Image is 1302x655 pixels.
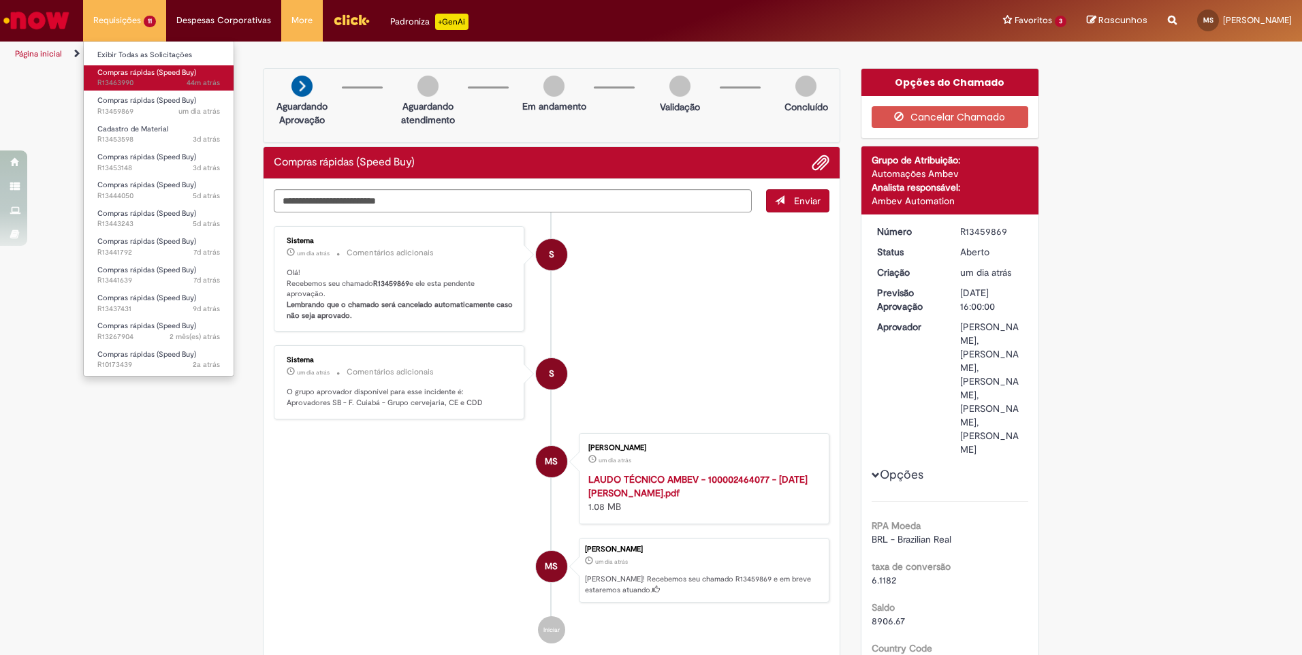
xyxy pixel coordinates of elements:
dt: Criação [867,266,951,279]
span: R13443243 [97,219,220,229]
div: Sistema [287,356,513,364]
time: 27/08/2025 16:32:35 [193,134,220,144]
div: R13459869 [960,225,1023,238]
a: Página inicial [15,48,62,59]
b: Country Code [872,642,932,654]
span: Compras rápidas (Speed Buy) [97,321,196,331]
time: 28/08/2025 18:42:37 [595,558,628,566]
span: Compras rápidas (Speed Buy) [97,180,196,190]
span: 3d atrás [193,134,220,144]
time: 29/08/2025 18:28:00 [187,78,220,88]
span: R13441792 [97,247,220,258]
p: Aguardando Aprovação [269,99,335,127]
p: Aguardando atendimento [395,99,461,127]
time: 28/08/2025 18:42:45 [297,368,330,377]
p: +GenAi [435,14,469,30]
div: 1.08 MB [588,473,815,513]
span: R13441639 [97,275,220,286]
img: img-circle-grey.png [795,76,816,97]
a: Aberto R13441792 : Compras rápidas (Speed Buy) [84,234,234,259]
b: Saldo [872,601,895,613]
span: MS [545,550,558,583]
time: 28/08/2025 18:42:37 [960,266,1011,278]
span: 5d atrás [193,219,220,229]
img: img-circle-grey.png [543,76,565,97]
button: Cancelar Chamado [872,106,1029,128]
div: Automações Ambev [872,167,1029,180]
span: 7d atrás [193,275,220,285]
span: MS [1203,16,1213,25]
ul: Trilhas de página [10,42,858,67]
span: R13459869 [97,106,220,117]
div: Aberto [960,245,1023,259]
textarea: Digite sua mensagem aqui... [274,189,752,212]
dt: Número [867,225,951,238]
div: [PERSON_NAME] [588,444,815,452]
a: Aberto R13453598 : Cadastro de Material [84,122,234,147]
time: 23/08/2025 09:01:03 [193,275,220,285]
span: More [291,14,313,27]
time: 23/08/2025 10:49:20 [193,247,220,257]
dt: Previsão Aprovação [867,286,951,313]
span: R13453148 [97,163,220,174]
time: 21/08/2025 16:33:11 [193,304,220,314]
time: 25/08/2025 12:23:56 [193,191,220,201]
div: 28/08/2025 18:42:37 [960,266,1023,279]
span: 6.1182 [872,574,896,586]
span: Compras rápidas (Speed Buy) [97,67,196,78]
div: [DATE] 16:00:00 [960,286,1023,313]
time: 28/08/2025 18:42:28 [599,456,631,464]
div: Grupo de Atribuição: [872,153,1029,167]
img: ServiceNow [1,7,72,34]
span: [PERSON_NAME] [1223,14,1292,26]
span: Enviar [794,195,821,207]
a: Aberto R13453148 : Compras rápidas (Speed Buy) [84,150,234,175]
b: Lembrando que o chamado será cancelado automaticamente caso não seja aprovado. [287,300,515,321]
div: Opções do Chamado [861,69,1039,96]
span: 3 [1055,16,1066,27]
span: Requisições [93,14,141,27]
span: um dia atrás [297,249,330,257]
a: Aberto R13444050 : Compras rápidas (Speed Buy) [84,178,234,203]
a: Aberto R13459869 : Compras rápidas (Speed Buy) [84,93,234,118]
span: Rascunhos [1098,14,1147,27]
span: 2a atrás [193,360,220,370]
img: img-circle-grey.png [417,76,439,97]
p: [PERSON_NAME]! Recebemos seu chamado R13459869 e em breve estaremos atuando. [585,574,822,595]
div: Ambev Automation [872,194,1029,208]
strong: LAUDO TÉCNICO AMBEV - 100002464077 - [DATE] [PERSON_NAME].pdf [588,473,808,499]
button: Enviar [766,189,829,212]
span: 5d atrás [193,191,220,201]
ul: Requisições [83,41,234,377]
dt: Status [867,245,951,259]
span: um dia atrás [178,106,220,116]
span: Compras rápidas (Speed Buy) [97,293,196,303]
span: 8906.67 [872,615,905,627]
a: Aberto R13437431 : Compras rápidas (Speed Buy) [84,291,234,316]
li: Marlan Jones Da Silva [274,538,829,603]
span: 2 mês(es) atrás [170,332,220,342]
time: 28/08/2025 18:42:38 [178,106,220,116]
a: Exibir Todas as Solicitações [84,48,234,63]
div: Padroniza [390,14,469,30]
span: um dia atrás [599,456,631,464]
img: arrow-next.png [291,76,313,97]
div: Marlan Jones Da Silva [536,551,567,582]
b: R13459869 [373,278,409,289]
a: Aberto R13463990 : Compras rápidas (Speed Buy) [84,65,234,91]
span: S [549,357,554,390]
img: img-circle-grey.png [669,76,690,97]
span: Cadastro de Material [97,124,168,134]
span: Compras rápidas (Speed Buy) [97,95,196,106]
span: 11 [144,16,156,27]
button: Adicionar anexos [812,154,829,172]
p: O grupo aprovador disponível para esse incidente é: Aprovadores SB - F. Cuiabá - Grupo cervejaria... [287,387,513,408]
span: S [549,238,554,271]
span: R13437431 [97,304,220,315]
span: Compras rápidas (Speed Buy) [97,265,196,275]
time: 09/07/2025 12:09:43 [170,332,220,342]
div: System [536,358,567,389]
span: R10173439 [97,360,220,370]
b: taxa de conversão [872,560,951,573]
span: Compras rápidas (Speed Buy) [97,349,196,360]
